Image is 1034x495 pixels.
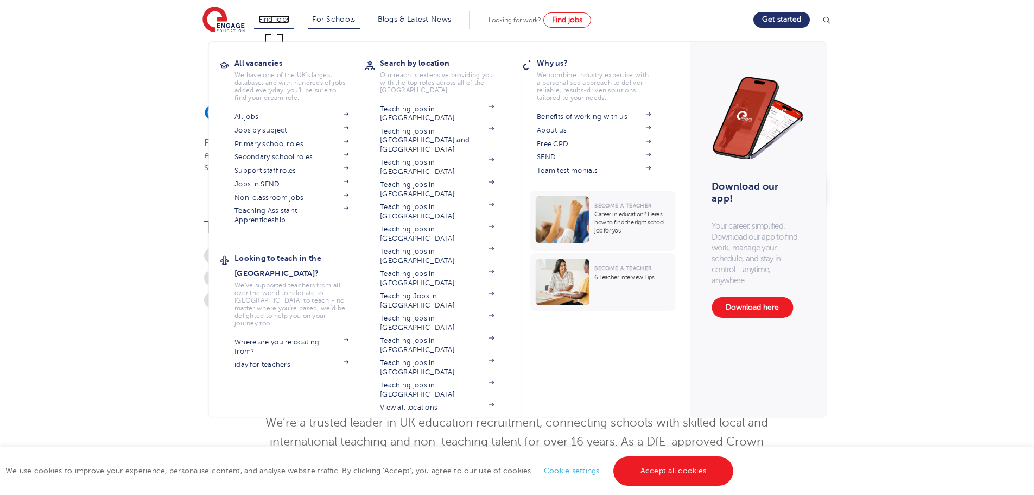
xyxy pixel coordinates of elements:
[537,55,667,71] h3: Why us?
[594,203,651,209] span: Become a Teacher
[380,71,494,94] p: Our reach is extensive providing you with the top roles across all of the [GEOGRAPHIC_DATA]
[204,137,538,173] p: Engage is proud to have the fastest-growing database of academics, educators, teachers, support s...
[712,221,804,286] p: Your career, simplified. Download our app to find work, manage your schedule, and stay in control...
[380,270,494,287] a: Teaching jobs in [GEOGRAPHIC_DATA]
[537,140,651,148] a: Free CPD
[234,126,348,135] a: Jobs by subject
[380,127,494,154] a: Teaching jobs in [GEOGRAPHIC_DATA] and [GEOGRAPHIC_DATA]
[234,166,348,175] a: Support staff roles
[530,191,678,251] a: Become a TeacherCareer in education? Here’s how to find the right school job for you
[380,359,494,377] a: Teaching jobs in [GEOGRAPHIC_DATA]
[380,403,494,412] a: View all locations
[234,153,348,161] a: Secondary school roles
[234,55,365,71] h3: All vacancies
[234,193,348,202] a: Non-classroom jobs
[537,71,651,102] p: We combine industry expertise with a personalised approach to deliver reliable, results-driven so...
[204,102,338,125] span: Over 300,000
[544,467,600,475] a: Cookie settings
[380,203,494,221] a: Teaching jobs in [GEOGRAPHIC_DATA]
[378,15,452,23] a: Blogs & Latest News
[613,456,734,486] a: Accept all cookies
[380,225,494,243] a: Teaching jobs in [GEOGRAPHIC_DATA]
[380,247,494,265] a: Teaching jobs in [GEOGRAPHIC_DATA]
[380,314,494,332] a: Teaching jobs in [GEOGRAPHIC_DATA]
[258,15,290,23] a: Find jobs
[594,210,670,235] p: Career in education? Here’s how to find the right school job for you
[380,105,494,123] a: Teaching jobs in [GEOGRAPHIC_DATA]
[712,297,793,318] a: Download here
[380,55,510,94] a: Search by locationOur reach is extensive providing you with the top roles across all of the [GEOG...
[234,250,365,327] a: Looking to teach in the [GEOGRAPHIC_DATA]?We've supported teachers from all over the world to rel...
[537,126,651,135] a: About us
[380,55,510,71] h3: Search by location
[489,16,541,24] span: Looking for work?
[204,217,675,237] h3: Trending topics
[5,467,736,475] span: We use cookies to improve your experience, personalise content, and analyse website traffic. By c...
[543,12,591,28] a: Find jobs
[537,112,651,121] a: Benefits of working with us
[552,16,582,24] span: Find jobs
[234,55,365,102] a: All vacanciesWe have one of the UK's largest database. and with hundreds of jobs added everyday. ...
[537,55,667,102] a: Why us?We combine industry expertise with a personalised approach to deliver reliable, results-dr...
[594,273,670,281] p: 6 Teacher Interview Tips
[594,265,651,271] span: Become a Teacher
[530,253,678,311] a: Become a Teacher6 Teacher Interview Tips
[234,338,348,356] a: Where are you relocating from?
[380,336,494,354] a: Teaching jobs in [GEOGRAPHIC_DATA]
[234,180,348,189] a: Jobs in SEND
[234,360,348,369] a: iday for teachers
[234,71,348,102] p: We have one of the UK's largest database. and with hundreds of jobs added everyday. you'll be sur...
[537,166,651,175] a: Team testimonials
[204,248,282,264] a: SEND for Schools
[753,12,810,28] a: Get started
[234,281,348,327] p: We've supported teachers from all over the world to relocate to [GEOGRAPHIC_DATA] to teach - no m...
[537,153,651,161] a: SEND
[234,250,365,281] h3: Looking to teach in the [GEOGRAPHIC_DATA]?
[204,270,297,286] a: Intervention Solutions
[380,158,494,176] a: Teaching jobs in [GEOGRAPHIC_DATA]
[234,206,348,224] a: Teaching Assistant Apprenticeship
[380,292,494,310] a: Teaching Jobs in [GEOGRAPHIC_DATA]
[204,292,418,308] a: How we support clients beyond traditional teaching roles
[380,180,494,198] a: Teaching jobs in [GEOGRAPHIC_DATA]
[204,101,675,126] h1: educators at your fingertips
[712,180,800,204] h3: Download our app!
[312,15,355,23] a: For Schools
[380,381,494,399] a: Teaching jobs in [GEOGRAPHIC_DATA]
[202,7,245,34] img: Engage Education
[234,140,348,148] a: Primary school roles
[234,112,348,121] a: All jobs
